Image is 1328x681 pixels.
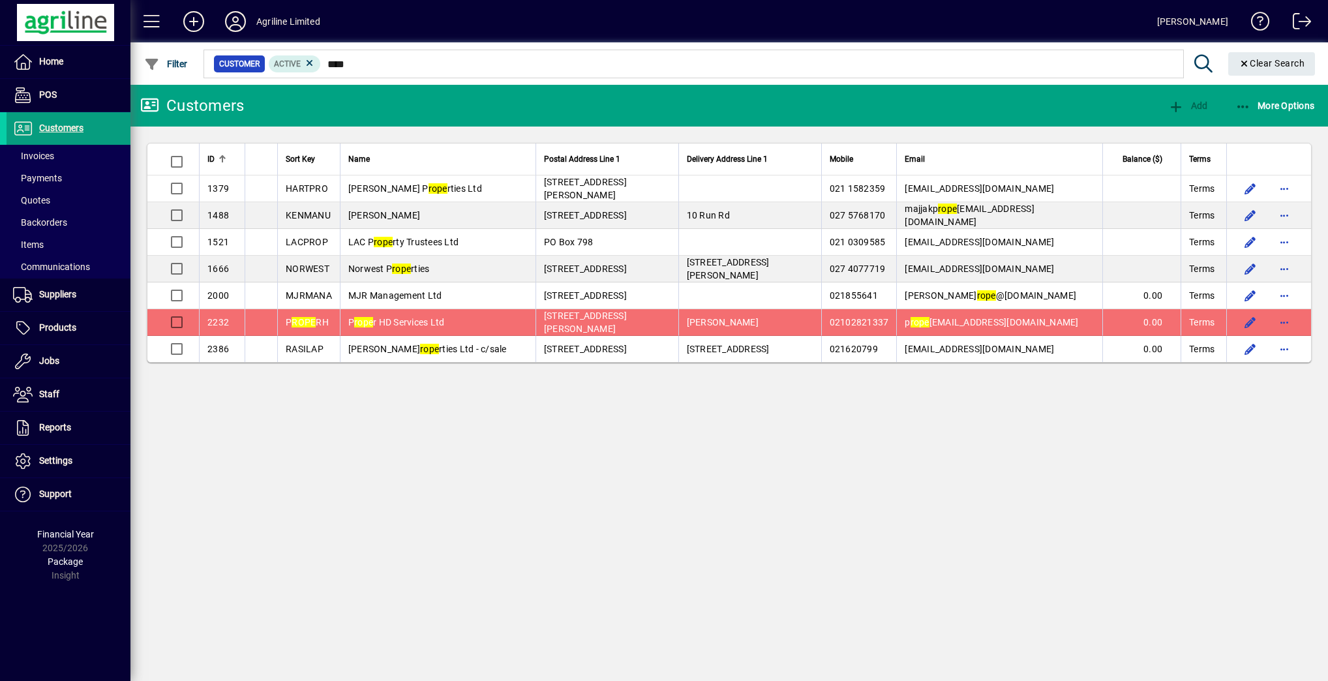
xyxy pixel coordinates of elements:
span: Reports [39,422,71,432]
em: rope [354,317,373,327]
span: 1488 [207,210,229,220]
span: Terms [1189,152,1211,166]
span: Financial Year [37,529,94,539]
td: 0.00 [1102,336,1181,362]
div: Agriline Limited [256,11,320,32]
span: 021 0309585 [830,237,886,247]
span: LAC P rty Trustees Ltd [348,237,459,247]
a: Products [7,312,130,344]
span: Mobile [830,152,853,166]
span: Customer [219,57,260,70]
em: rope [977,290,996,301]
span: Package [48,556,83,567]
div: [PERSON_NAME] [1157,11,1228,32]
span: 2386 [207,344,229,354]
span: [EMAIL_ADDRESS][DOMAIN_NAME] [905,264,1054,274]
span: Terms [1189,289,1215,302]
button: More options [1274,285,1295,306]
span: [EMAIL_ADDRESS][DOMAIN_NAME] [905,183,1054,194]
button: Filter [141,52,191,76]
button: More options [1274,339,1295,359]
span: Terms [1189,209,1215,222]
a: POS [7,79,130,112]
span: 021620799 [830,344,878,354]
mat-chip: Activation Status: Active [269,55,321,72]
span: [STREET_ADDRESS] [687,344,770,354]
span: [PERSON_NAME] [687,317,759,327]
a: Jobs [7,345,130,378]
button: Edit [1240,339,1261,359]
div: Name [348,152,528,166]
span: [STREET_ADDRESS] [544,264,627,274]
span: Terms [1189,262,1215,275]
span: 1379 [207,183,229,194]
div: ID [207,152,237,166]
div: Email [905,152,1094,166]
button: Edit [1240,205,1261,226]
a: Items [7,234,130,256]
a: Reports [7,412,130,444]
span: Sort Key [286,152,315,166]
span: Quotes [13,195,50,205]
span: Terms [1189,316,1215,329]
em: rope [374,237,393,247]
span: Postal Address Line 1 [544,152,620,166]
span: Settings [39,455,72,466]
span: 027 4077719 [830,264,886,274]
button: Edit [1240,178,1261,199]
td: 0.00 [1102,309,1181,336]
button: Edit [1240,285,1261,306]
span: P RH [286,317,329,327]
span: [STREET_ADDRESS] [544,344,627,354]
button: More Options [1232,94,1318,117]
span: [EMAIL_ADDRESS][DOMAIN_NAME] [905,237,1054,247]
button: Add [1165,94,1211,117]
a: Home [7,46,130,78]
em: rope [392,264,411,274]
span: 021 1582359 [830,183,886,194]
span: [EMAIL_ADDRESS][DOMAIN_NAME] [905,344,1054,354]
span: majjakp [EMAIL_ADDRESS][DOMAIN_NAME] [905,204,1034,227]
button: More options [1274,205,1295,226]
span: 021855641 [830,290,878,301]
span: Communications [13,262,90,272]
a: Invoices [7,145,130,167]
span: MJR Management Ltd [348,290,442,301]
span: LACPROP [286,237,328,247]
span: [PERSON_NAME] [348,210,420,220]
div: Customers [140,95,244,116]
button: Clear [1228,52,1316,76]
span: Staff [39,389,59,399]
a: Backorders [7,211,130,234]
div: Balance ($) [1111,152,1174,166]
span: Invoices [13,151,54,161]
span: 2000 [207,290,229,301]
button: Edit [1240,258,1261,279]
span: Customers [39,123,83,133]
a: Communications [7,256,130,278]
span: Terms [1189,235,1215,249]
span: Jobs [39,356,59,366]
span: Backorders [13,217,67,228]
span: POS [39,89,57,100]
span: [STREET_ADDRESS] [544,210,627,220]
span: Items [13,239,44,250]
span: Delivery Address Line 1 [687,152,768,166]
a: Logout [1283,3,1312,45]
span: Email [905,152,925,166]
em: rope [938,204,957,214]
span: [STREET_ADDRESS][PERSON_NAME] [544,177,627,200]
span: MJRMANA [286,290,332,301]
em: rope [420,344,439,354]
em: rope [911,317,929,327]
td: 0.00 [1102,282,1181,309]
span: Clear Search [1239,58,1305,68]
button: More options [1274,312,1295,333]
button: More options [1274,232,1295,252]
span: [STREET_ADDRESS] [544,290,627,301]
span: p [EMAIL_ADDRESS][DOMAIN_NAME] [905,317,1078,327]
span: Suppliers [39,289,76,299]
span: Support [39,489,72,499]
span: Norwest P rties [348,264,430,274]
button: Edit [1240,312,1261,333]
